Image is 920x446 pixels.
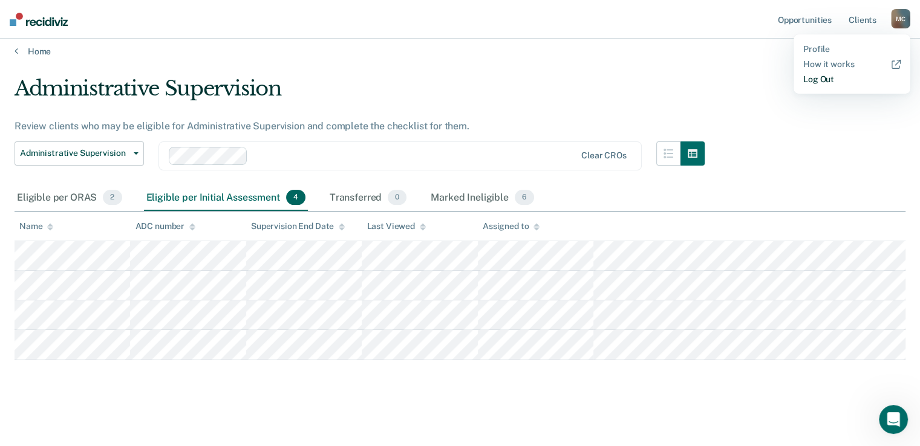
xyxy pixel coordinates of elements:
div: ADC number [135,221,195,231]
a: How it works [803,59,901,69]
span: 0 [388,190,406,205]
div: Last Viewed [367,221,425,231]
div: Eligible per Initial Assessment4 [144,185,308,212]
div: Eligible per ORAS2 [15,185,125,212]
div: Clear CROs [581,150,627,161]
a: Home [15,46,905,57]
a: Log Out [803,74,901,85]
div: Administrative Supervision [15,76,705,111]
div: Supervision End Date [251,221,345,231]
div: Review clients who may be eligible for Administrative Supervision and complete the checklist for ... [15,120,705,132]
span: Administrative Supervision [20,148,129,158]
span: 6 [515,190,534,205]
img: Recidiviz [10,13,68,26]
div: Marked Ineligible6 [428,185,537,212]
span: 2 [103,190,122,205]
div: Transferred0 [327,185,409,212]
div: M C [891,9,910,28]
iframe: Intercom live chat [879,405,908,434]
a: Profile [803,44,901,54]
div: Assigned to [483,221,540,231]
span: 4 [286,190,305,205]
button: MC [891,9,910,28]
div: Name [19,221,53,231]
button: Administrative Supervision [15,141,144,166]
